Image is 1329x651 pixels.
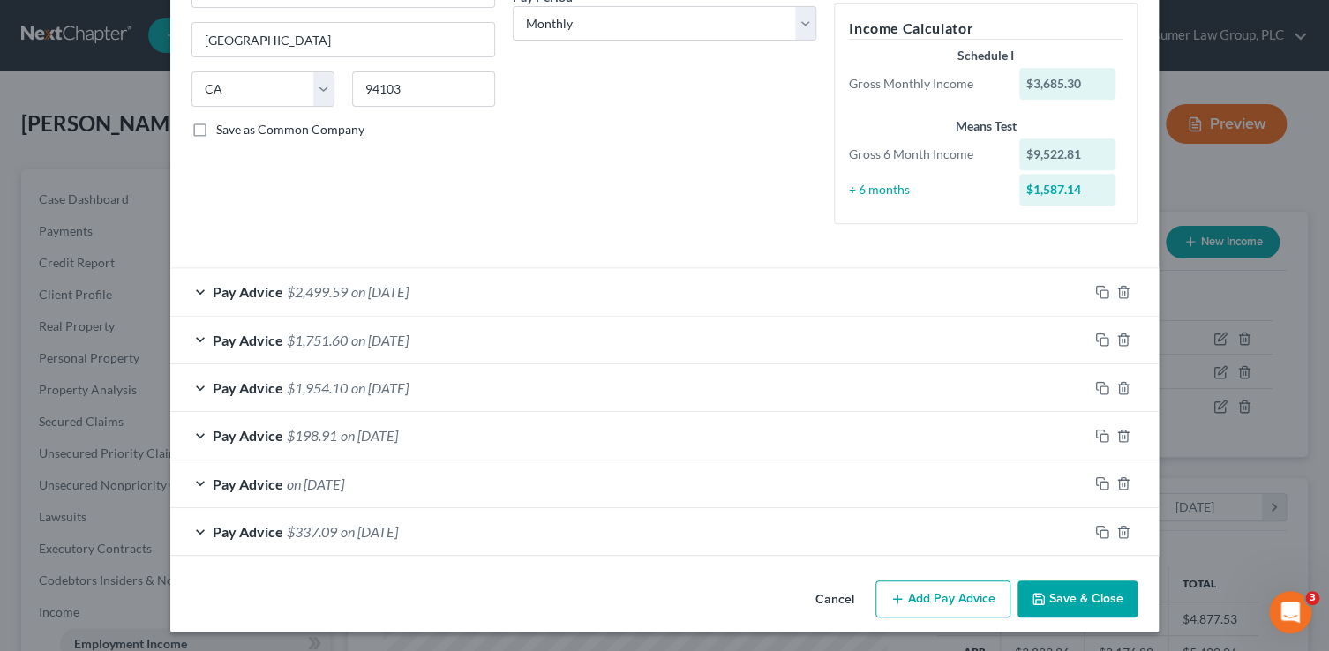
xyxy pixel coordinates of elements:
[287,475,344,492] span: on [DATE]
[1305,591,1319,605] span: 3
[1019,174,1116,206] div: $1,587.14
[351,379,409,396] span: on [DATE]
[341,523,398,540] span: on [DATE]
[216,122,364,137] span: Save as Common Company
[213,332,283,348] span: Pay Advice
[840,75,1010,93] div: Gross Monthly Income
[213,427,283,444] span: Pay Advice
[840,146,1010,163] div: Gross 6 Month Income
[213,523,283,540] span: Pay Advice
[287,283,348,300] span: $2,499.59
[1019,68,1116,100] div: $3,685.30
[287,379,348,396] span: $1,954.10
[1269,591,1311,633] iframe: Intercom live chat
[287,332,348,348] span: $1,751.60
[1019,138,1116,170] div: $9,522.81
[875,580,1010,617] button: Add Pay Advice
[213,283,283,300] span: Pay Advice
[287,427,337,444] span: $198.91
[801,582,868,617] button: Cancel
[352,71,495,107] input: Enter zip...
[213,475,283,492] span: Pay Advice
[287,523,337,540] span: $337.09
[840,181,1010,198] div: ÷ 6 months
[351,332,409,348] span: on [DATE]
[849,47,1123,64] div: Schedule I
[849,18,1123,40] h5: Income Calculator
[192,23,494,56] input: Enter city...
[213,379,283,396] span: Pay Advice
[1017,580,1138,617] button: Save & Close
[849,117,1123,135] div: Means Test
[351,283,409,300] span: on [DATE]
[341,427,398,444] span: on [DATE]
